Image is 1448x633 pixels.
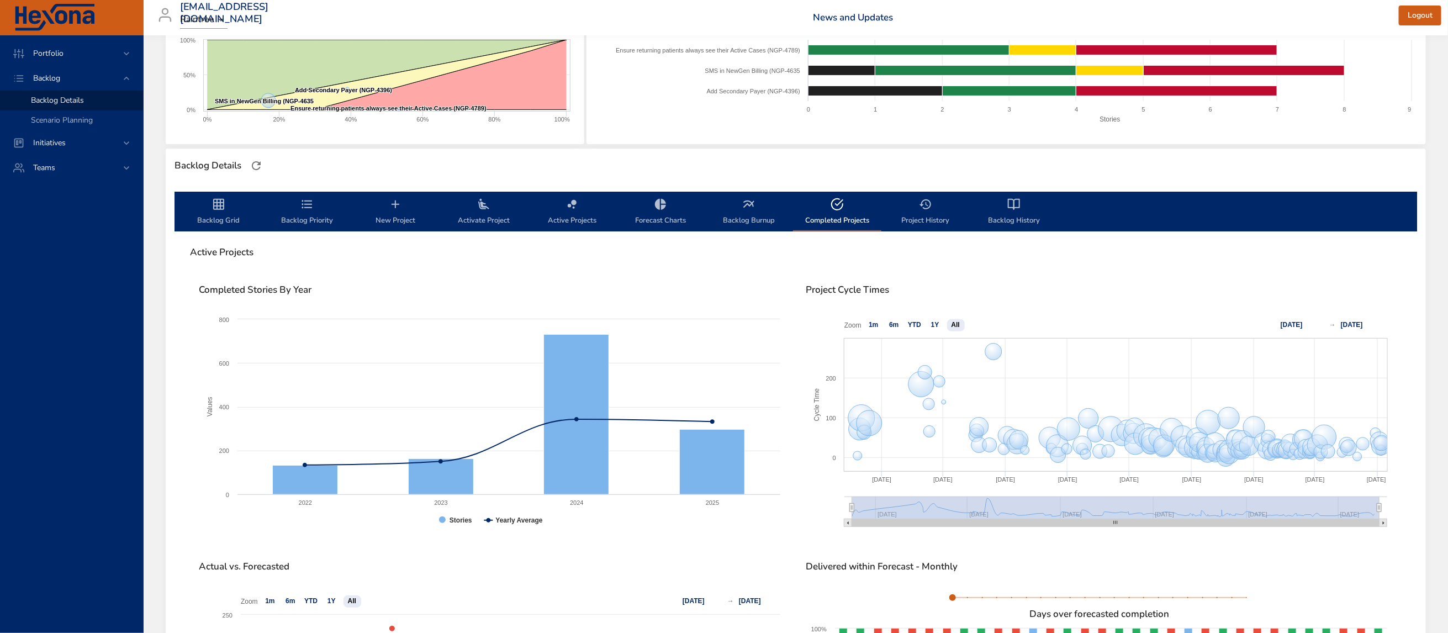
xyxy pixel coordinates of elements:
text: 200 [826,375,836,382]
div: Backlog Details [171,157,245,175]
span: Project History [888,198,963,227]
text: 600 [219,360,229,367]
text: Ensure returning patients always see their Active Cases (NGP-4789) [290,105,487,112]
text: [DATE] [1341,321,1363,329]
text: [DATE] [996,476,1016,483]
text: 0 [833,455,836,461]
text: 20% [273,116,285,123]
text: YTD [908,321,921,329]
text: 1m [869,321,878,329]
text: → [1329,321,1336,329]
span: Backlog [24,73,69,83]
text: [DATE] [1058,476,1077,483]
text: 100% [554,116,570,123]
div: backlog-tab [175,192,1417,231]
text: Zoom [844,321,862,329]
text: 2025 [706,499,719,506]
text: SMS in NewGen Billing (NGP-4635 [215,98,314,104]
text: 40% [345,116,357,123]
text: 5 [1142,106,1145,113]
text: 50% [183,72,195,78]
text: Stories [1100,115,1120,123]
span: Backlog Burnup [711,198,786,227]
span: Forecast Charts [623,198,698,227]
text: [DATE] [873,476,892,483]
text: Add Secondary Payer (NGP-4396) [295,87,392,93]
span: Actual vs. Forecasted [199,561,786,572]
text: [DATE] [739,597,761,605]
text: 1m [265,597,274,605]
text: [DATE] [933,476,953,483]
text: 2 [941,106,944,113]
span: Initiatives [24,138,75,148]
text: 2022 [299,499,312,506]
text: [DATE] [1281,321,1303,329]
text: 9 [1408,106,1411,113]
span: Scenario Planning [31,115,93,125]
text: Ensure returning patients always see their Active Cases (NGP-4789) [616,47,800,54]
text: [DATE] [683,597,705,605]
text: 250 [223,612,232,619]
text: 2024 [570,499,583,506]
text: 6m [889,321,899,329]
span: Backlog History [976,198,1051,227]
text: 400 [219,404,229,410]
span: Completed Projects [800,198,875,227]
text: [DATE] [1306,476,1325,483]
text: 100% [180,37,195,44]
text: 2023 [434,499,447,506]
text: [DATE] [1120,476,1139,483]
span: Activate Project [446,198,521,227]
text: Add Secondary Payer (NGP-4396) [707,88,800,94]
text: 0% [187,107,195,113]
text: 100 [826,415,836,421]
span: Delivered within Forecast - Monthly [806,561,1393,572]
text: 100% [811,626,827,632]
text: 6m [286,597,295,605]
text: 1 [874,106,877,113]
button: Refresh Page [248,157,265,174]
text: 3 [1008,106,1011,113]
text: 7 [1276,106,1279,113]
text: All [348,597,356,605]
span: Project Cycle Times [806,284,1393,296]
img: Hexona [13,4,96,31]
text: 6 [1209,106,1212,113]
a: News and Updates [813,11,894,24]
span: Portfolio [24,48,72,59]
span: Backlog Details [31,95,84,106]
text: 200 [219,447,229,454]
text: YTD [304,597,318,605]
span: Active Projects [190,247,1402,258]
text: 80% [488,116,500,123]
span: Backlog Grid [181,198,256,227]
text: [DATE] [1244,476,1264,483]
text: 8 [1343,106,1346,113]
text: 60% [416,116,429,123]
span: Completed Stories By Year [199,284,786,296]
button: Logout [1399,6,1441,26]
text: Yearly Average [496,516,543,524]
text: SMS in NewGen Billing (NGP-4635 [705,67,800,74]
span: Teams [24,162,64,173]
span: Logout [1408,9,1433,23]
text: Zoom [241,598,258,605]
text: [DATE] [1367,476,1386,483]
span: New Project [358,198,433,227]
h3: [EMAIL_ADDRESS][DOMAIN_NAME] [180,1,269,25]
text: 800 [219,317,229,323]
text: Stories [450,516,472,524]
text: Values [206,397,214,416]
span: Backlog Priority [269,198,345,227]
text: 0 [226,492,229,498]
text: All [952,321,960,329]
text: 4 [1075,106,1078,113]
text: 0% [203,116,212,123]
text: 0 [807,106,810,113]
div: Raintree [180,11,228,29]
text: [DATE] [1182,476,1202,483]
text: → [727,597,734,605]
text: Cycle Time [813,388,821,421]
span: Active Projects [535,198,610,227]
text: 1Y [931,321,939,329]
